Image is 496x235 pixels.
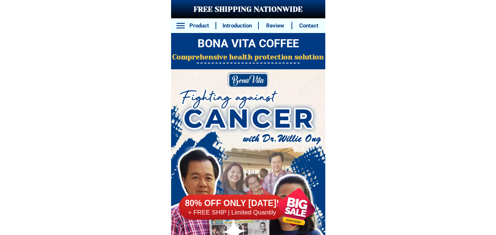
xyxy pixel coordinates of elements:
[263,22,288,30] h6: Review
[296,22,321,30] h6: Contact
[220,22,254,30] h6: Introduction
[178,198,285,209] h6: 80% OFF ONLY [DATE]!
[187,22,211,30] h6: Product
[171,52,325,63] h2: Comprehensive health protection solution
[171,4,325,15] h3: FREE SHIPPING NATIONWIDE
[178,209,285,217] h6: + FREE SHIP | Limited Quantily
[171,35,325,52] h2: BONA VITA COFFEE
